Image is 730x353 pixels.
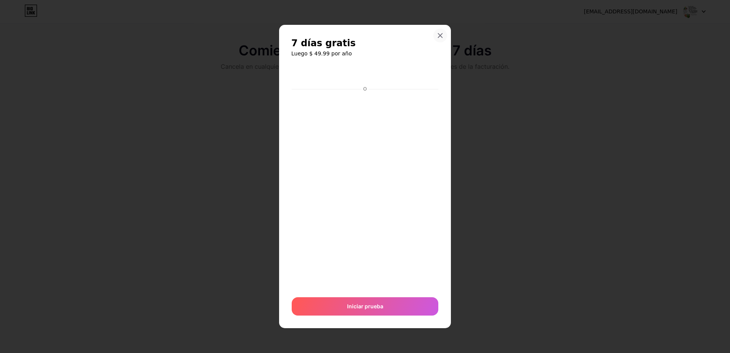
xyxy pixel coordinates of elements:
[291,50,439,57] h6: Luego $ 49.99 por año
[291,37,356,49] span: 7 días gratis
[290,93,440,290] iframe: Cuadro de entrada de pago seguro
[362,86,368,92] div: O
[292,65,438,84] iframe: Cuadro de botón de pago seguro
[347,302,383,310] span: Iniciar prueba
